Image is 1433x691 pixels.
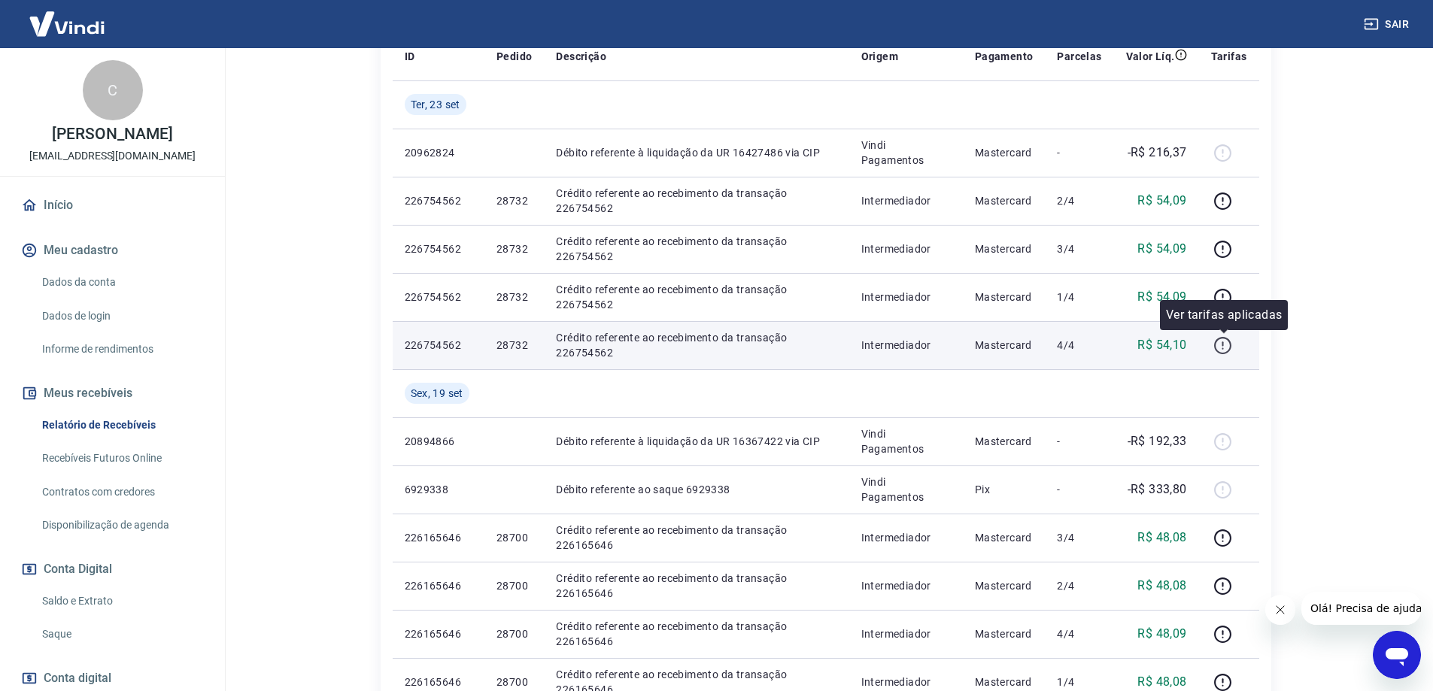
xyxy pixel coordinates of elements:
[861,289,951,305] p: Intermediador
[1137,673,1186,691] p: R$ 48,08
[975,434,1034,449] p: Mastercard
[1057,626,1101,641] p: 4/4
[861,241,951,256] p: Intermediador
[1057,145,1101,160] p: -
[18,377,207,410] button: Meus recebíveis
[1057,674,1101,689] p: 1/4
[861,578,951,593] p: Intermediador
[1137,529,1186,547] p: R$ 48,08
[975,530,1034,545] p: Mastercard
[975,49,1034,64] p: Pagamento
[1137,288,1186,306] p: R$ 54,09
[496,193,532,208] p: 28732
[18,553,207,586] button: Conta Digital
[556,482,836,497] p: Débito referente ao saque 6929338
[861,426,951,456] p: Vindi Pagamentos
[556,434,836,449] p: Débito referente à liquidação da UR 16367422 via CIP
[496,530,532,545] p: 28700
[36,586,207,617] a: Saldo e Extrato
[1128,480,1187,499] p: -R$ 333,80
[556,523,836,553] p: Crédito referente ao recebimento da transação 226165646
[1301,592,1421,625] iframe: Mensagem da empresa
[975,289,1034,305] p: Mastercard
[18,189,207,222] a: Início
[975,338,1034,353] p: Mastercard
[36,619,207,650] a: Saque
[1137,577,1186,595] p: R$ 48,08
[1137,625,1186,643] p: R$ 48,09
[36,410,207,441] a: Relatório de Recebíveis
[405,145,472,160] p: 20962824
[36,510,207,541] a: Disponibilização de agenda
[556,571,836,601] p: Crédito referente ao recebimento da transação 226165646
[405,482,472,497] p: 6929338
[556,619,836,649] p: Crédito referente ao recebimento da transação 226165646
[975,482,1034,497] p: Pix
[405,338,472,353] p: 226754562
[405,49,415,64] p: ID
[1057,434,1101,449] p: -
[405,289,472,305] p: 226754562
[1137,240,1186,258] p: R$ 54,09
[861,626,951,641] p: Intermediador
[1166,306,1282,324] p: Ver tarifas aplicadas
[18,234,207,267] button: Meu cadastro
[496,49,532,64] p: Pedido
[861,530,951,545] p: Intermediador
[1057,338,1101,353] p: 4/4
[1361,11,1415,38] button: Sair
[405,674,472,689] p: 226165646
[975,193,1034,208] p: Mastercard
[83,60,143,120] div: C
[861,338,951,353] p: Intermediador
[496,289,532,305] p: 28732
[18,1,116,47] img: Vindi
[1128,144,1187,162] p: -R$ 216,37
[861,49,898,64] p: Origem
[496,674,532,689] p: 28700
[556,282,836,312] p: Crédito referente ao recebimento da transação 226754562
[411,97,460,112] span: Ter, 23 set
[1126,49,1175,64] p: Valor Líq.
[405,530,472,545] p: 226165646
[1057,578,1101,593] p: 2/4
[1137,192,1186,210] p: R$ 54,09
[556,234,836,264] p: Crédito referente ao recebimento da transação 226754562
[496,578,532,593] p: 28700
[496,241,532,256] p: 28732
[405,578,472,593] p: 226165646
[36,301,207,332] a: Dados de login
[52,126,172,142] p: [PERSON_NAME]
[556,330,836,360] p: Crédito referente ao recebimento da transação 226754562
[1057,241,1101,256] p: 3/4
[405,241,472,256] p: 226754562
[1057,482,1101,497] p: -
[975,674,1034,689] p: Mastercard
[9,11,126,23] span: Olá! Precisa de ajuda?
[1265,595,1295,625] iframe: Fechar mensagem
[1057,530,1101,545] p: 3/4
[861,474,951,505] p: Vindi Pagamentos
[36,267,207,298] a: Dados da conta
[29,148,196,164] p: [EMAIL_ADDRESS][DOMAIN_NAME]
[1211,49,1247,64] p: Tarifas
[556,49,606,64] p: Descrição
[975,578,1034,593] p: Mastercard
[36,477,207,508] a: Contratos com credores
[861,193,951,208] p: Intermediador
[36,443,207,474] a: Recebíveis Futuros Online
[1373,631,1421,679] iframe: Botão para abrir a janela de mensagens
[411,386,463,401] span: Sex, 19 set
[861,138,951,168] p: Vindi Pagamentos
[405,434,472,449] p: 20894866
[1128,432,1187,450] p: -R$ 192,33
[975,145,1034,160] p: Mastercard
[44,668,111,689] span: Conta digital
[1057,193,1101,208] p: 2/4
[1137,336,1186,354] p: R$ 54,10
[496,626,532,641] p: 28700
[975,626,1034,641] p: Mastercard
[405,626,472,641] p: 226165646
[36,334,207,365] a: Informe de rendimentos
[556,145,836,160] p: Débito referente à liquidação da UR 16427486 via CIP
